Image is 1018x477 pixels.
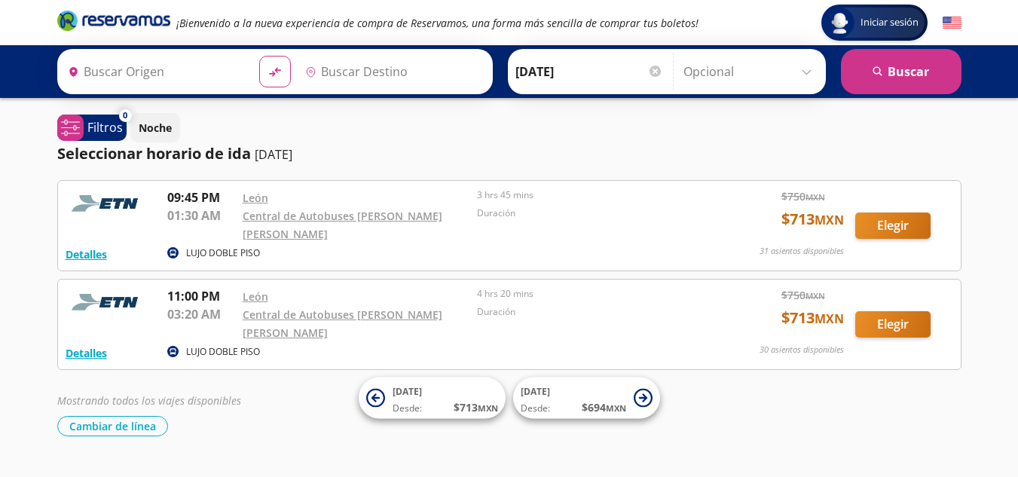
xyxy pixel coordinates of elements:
[854,15,925,30] span: Iniciar sesión
[683,53,818,90] input: Opcional
[393,402,422,415] span: Desde:
[477,287,705,301] p: 4 hrs 20 mins
[243,289,268,304] a: León
[841,49,961,94] button: Buscar
[167,305,235,323] p: 03:20 AM
[57,393,241,408] em: Mostrando todos los viajes disponibles
[167,206,235,225] p: 01:30 AM
[66,287,148,317] img: RESERVAMOS
[57,9,170,36] a: Brand Logo
[781,287,825,303] span: $ 750
[130,113,180,142] button: Noche
[176,16,699,30] em: ¡Bienvenido a la nueva experiencia de compra de Reservamos, una forma más sencilla de comprar tus...
[255,145,292,164] p: [DATE]
[359,378,506,419] button: [DATE]Desde:$713MXN
[66,246,107,262] button: Detalles
[513,378,660,419] button: [DATE]Desde:$694MXN
[781,188,825,204] span: $ 750
[66,188,148,219] img: RESERVAMOS
[855,213,931,239] button: Elegir
[781,208,844,231] span: $ 713
[931,390,1003,462] iframe: Messagebird Livechat Widget
[243,191,268,205] a: León
[815,310,844,327] small: MXN
[521,402,550,415] span: Desde:
[299,53,485,90] input: Buscar Destino
[186,345,260,359] p: LUJO DOBLE PISO
[582,399,626,415] span: $ 694
[806,290,825,301] small: MXN
[477,188,705,202] p: 3 hrs 45 mins
[139,120,172,136] p: Noche
[454,399,498,415] span: $ 713
[943,14,961,32] button: English
[123,109,127,122] span: 0
[393,385,422,398] span: [DATE]
[855,311,931,338] button: Elegir
[781,307,844,329] span: $ 713
[243,209,442,241] a: Central de Autobuses [PERSON_NAME] [PERSON_NAME]
[57,115,127,141] button: 0Filtros
[477,206,705,220] p: Duración
[760,344,844,356] p: 30 asientos disponibles
[57,9,170,32] i: Brand Logo
[477,305,705,319] p: Duración
[760,245,844,258] p: 31 asientos disponibles
[521,385,550,398] span: [DATE]
[515,53,663,90] input: Elegir Fecha
[478,402,498,414] small: MXN
[167,287,235,305] p: 11:00 PM
[243,307,442,340] a: Central de Autobuses [PERSON_NAME] [PERSON_NAME]
[66,345,107,361] button: Detalles
[815,212,844,228] small: MXN
[186,246,260,260] p: LUJO DOBLE PISO
[167,188,235,206] p: 09:45 PM
[606,402,626,414] small: MXN
[87,118,123,136] p: Filtros
[57,416,168,436] button: Cambiar de línea
[62,53,247,90] input: Buscar Origen
[806,191,825,203] small: MXN
[57,142,251,165] p: Seleccionar horario de ida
